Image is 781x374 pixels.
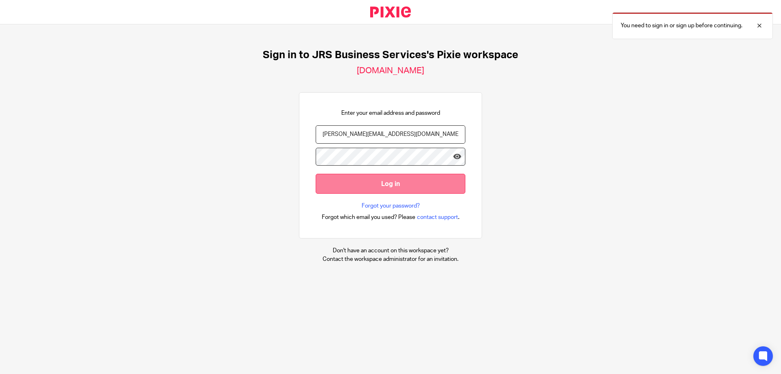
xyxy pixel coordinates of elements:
[322,212,460,222] div: .
[417,213,458,221] span: contact support
[322,213,415,221] span: Forgot which email you used? Please
[263,49,518,61] h1: Sign in to JRS Business Services's Pixie workspace
[316,125,465,144] input: name@example.com
[316,174,465,194] input: Log in
[323,247,458,255] p: Don't have an account on this workspace yet?
[621,22,742,30] p: You need to sign in or sign up before continuing.
[323,255,458,263] p: Contact the workspace administrator for an invitation.
[357,66,424,76] h2: [DOMAIN_NAME]
[362,202,420,210] a: Forgot your password?
[341,109,440,117] p: Enter your email address and password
